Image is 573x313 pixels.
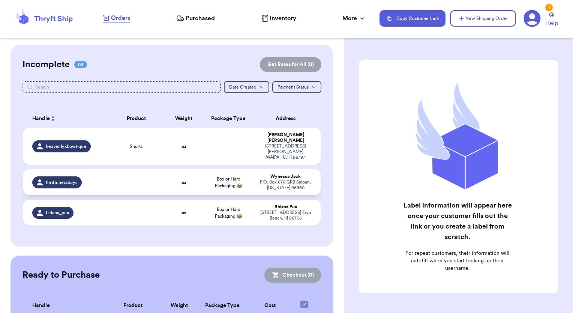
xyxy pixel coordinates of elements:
[260,132,312,143] div: [PERSON_NAME] [PERSON_NAME]
[260,143,312,160] div: [STREET_ADDRESS][PERSON_NAME] WAIPAHU , HI 96797
[74,61,87,68] span: 03
[166,110,202,128] th: Weight
[215,177,242,188] span: Box or Hard Packaging 📦
[46,210,69,216] span: Leiana_pua
[215,207,242,218] span: Box or Hard Packaging 📦
[264,268,321,283] button: Checkout (0)
[229,85,256,89] span: Date Created
[402,250,513,272] p: For repeat customers, their information will autofill when you start looking up their username.
[176,14,215,23] a: Purchased
[379,10,445,27] button: Copy Customer Link
[270,14,296,23] span: Inventory
[22,81,221,93] input: Search
[181,180,186,185] strong: oz
[260,174,312,179] div: Wynessa Jack
[260,179,312,191] div: P.O. Box 670 GRB Saipan , [US_STATE] 96950
[186,14,215,23] span: Purchased
[46,143,86,149] span: heavenlyxbowtique
[545,12,558,28] a: Help
[32,115,50,123] span: Handle
[181,211,186,215] strong: oz
[106,110,166,128] th: Product
[523,10,541,27] a: 1
[260,210,312,221] div: [STREET_ADDRESS] Ewa Beach , HI 96706
[272,81,321,93] button: Payment Status
[545,4,553,11] div: 1
[260,57,321,72] button: Get Rates for All (0)
[111,14,130,23] span: Orders
[277,85,309,89] span: Payment Status
[46,179,77,185] span: thrifti.nessbuys
[402,200,513,242] h2: Label information will appear here once your customer fills out the link or you create a label fr...
[103,14,130,23] a: Orders
[224,81,269,93] button: Date Created
[260,204,312,210] div: Rhiana Pua
[202,110,255,128] th: Package Type
[342,14,366,23] div: More
[255,110,321,128] th: Address
[261,14,296,23] a: Inventory
[545,19,558,28] span: Help
[130,143,142,149] span: Shorts
[22,269,100,281] h2: Ready to Purchase
[32,302,50,310] span: Handle
[22,59,70,71] h2: Incomplete
[181,144,186,149] strong: oz
[50,114,56,123] button: Sort ascending
[450,10,516,27] button: New Shipping Order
